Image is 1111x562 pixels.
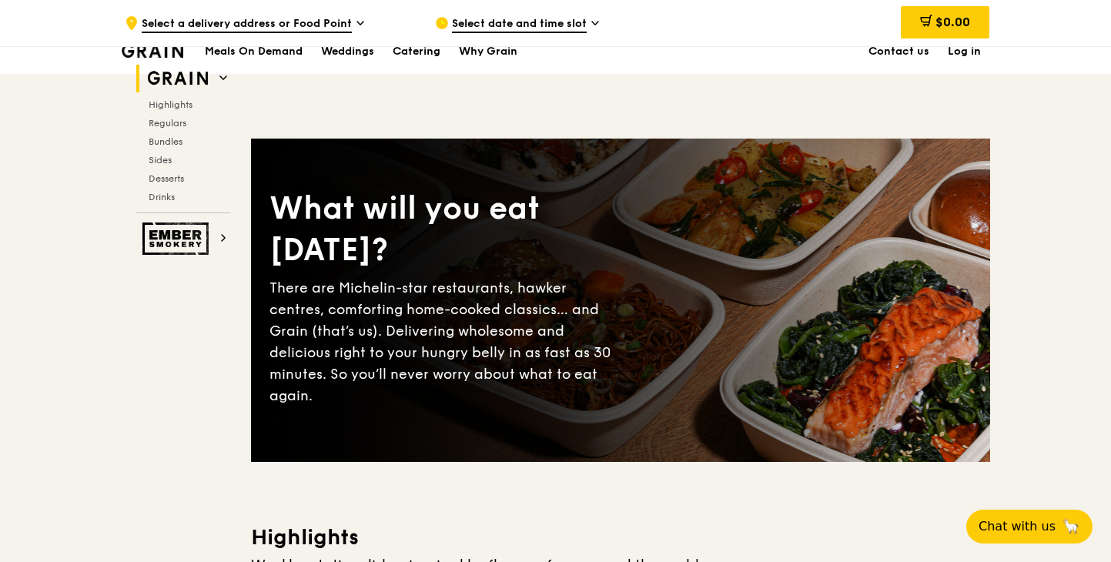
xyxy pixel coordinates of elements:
[312,28,383,75] a: Weddings
[149,192,175,202] span: Drinks
[205,44,303,59] h1: Meals On Demand
[251,524,990,551] h3: Highlights
[935,15,970,29] span: $0.00
[450,28,527,75] a: Why Grain
[383,28,450,75] a: Catering
[269,277,621,406] div: There are Michelin-star restaurants, hawker centres, comforting home-cooked classics… and Grain (...
[149,136,182,147] span: Bundles
[142,222,213,255] img: Ember Smokery web logo
[1062,517,1080,536] span: 🦙
[269,188,621,271] div: What will you eat [DATE]?
[149,118,186,129] span: Regulars
[452,16,587,33] span: Select date and time slot
[142,65,213,92] img: Grain web logo
[966,510,1093,544] button: Chat with us🦙
[149,99,192,110] span: Highlights
[939,28,990,75] a: Log in
[149,173,184,184] span: Desserts
[393,28,440,75] div: Catering
[321,28,374,75] div: Weddings
[859,28,939,75] a: Contact us
[149,155,172,166] span: Sides
[979,517,1056,536] span: Chat with us
[459,28,517,75] div: Why Grain
[142,16,352,33] span: Select a delivery address or Food Point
